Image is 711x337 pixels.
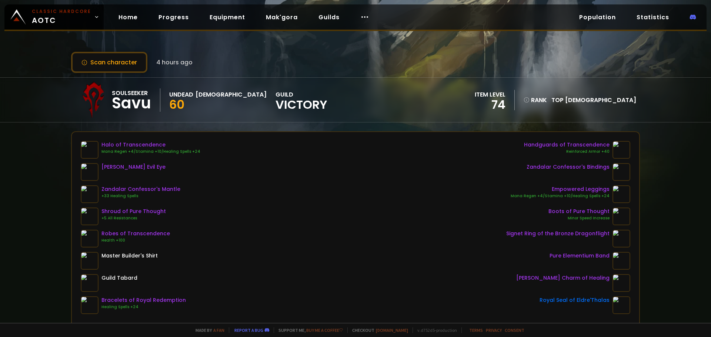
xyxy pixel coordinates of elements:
div: [PERSON_NAME] Charm of Healing [516,274,610,282]
div: Minor Speed Increase [548,215,610,221]
img: item-19841 [81,185,99,203]
div: [PERSON_NAME] Evil Eye [101,163,166,171]
div: Soulseeker [112,88,151,98]
img: item-16921 [81,141,99,159]
img: item-19430 [81,208,99,225]
div: Bracelets of Royal Redemption [101,296,186,304]
div: Health +100 [101,237,170,243]
div: Shroud of Pure Thought [101,208,166,215]
div: Halo of Transcendence [101,141,200,149]
a: Equipment [204,10,251,25]
a: [DOMAIN_NAME] [376,327,408,333]
img: item-19382 [612,252,630,270]
div: Pure Elementium Band [550,252,610,260]
a: Consent [505,327,524,333]
a: Terms [469,327,483,333]
div: Handguards of Transcendence [524,141,610,149]
span: 4 hours ago [156,58,193,67]
small: Classic Hardcore [32,8,91,15]
div: item level [475,90,505,99]
div: Mana Regen +4/Stamina +10/Healing Spells +24 [511,193,610,199]
div: [DEMOGRAPHIC_DATA] [196,90,267,99]
div: Healing Spells +24 [101,304,186,310]
span: Checkout [347,327,408,333]
span: 60 [169,96,184,113]
img: item-21604 [81,296,99,314]
div: Savu [112,98,151,109]
span: Victory [276,99,327,110]
div: Guild Tabard [101,274,137,282]
img: item-5976 [81,274,99,292]
div: rank [524,95,547,105]
div: Undead [169,90,193,99]
div: Royal Seal of Eldre'Thalas [540,296,610,304]
div: +5 All Resistances [101,215,166,221]
a: Statistics [631,10,675,25]
button: Scan character [71,52,147,73]
div: Top [551,95,636,105]
img: item-16923 [81,230,99,247]
a: Privacy [486,327,502,333]
a: Mak'gora [260,10,304,25]
a: Population [573,10,622,25]
a: Classic HardcoreAOTC [4,4,104,30]
div: Robes of Transcendence [101,230,170,237]
img: item-19885 [81,163,99,181]
img: item-19842 [612,163,630,181]
img: item-19958 [612,274,630,292]
div: Zandalar Confessor's Bindings [527,163,610,171]
img: item-11840 [81,252,99,270]
span: AOTC [32,8,91,26]
img: item-19385 [612,185,630,203]
a: Home [113,10,144,25]
div: Master Builder's Shirt [101,252,158,260]
div: +33 Healing Spells [101,193,180,199]
span: Made by [191,327,224,333]
a: Guilds [313,10,346,25]
div: 74 [475,99,505,110]
span: [DEMOGRAPHIC_DATA] [565,96,636,104]
img: item-16920 [612,141,630,159]
span: v. d752d5 - production [413,327,457,333]
a: a fan [213,327,224,333]
div: Reinforced Armor +40 [524,149,610,155]
img: item-18469 [612,296,630,314]
div: Empowered Leggings [511,185,610,193]
img: item-19437 [612,208,630,225]
a: Progress [153,10,195,25]
div: Zandalar Confessor's Mantle [101,185,180,193]
div: Boots of Pure Thought [548,208,610,215]
a: Buy me a coffee [306,327,343,333]
span: Support me, [274,327,343,333]
img: item-21208 [612,230,630,247]
a: Report a bug [234,327,263,333]
div: Signet Ring of the Bronze Dragonflight [506,230,610,237]
div: guild [276,90,327,110]
div: Mana Regen +4/Stamina +10/Healing Spells +24 [101,149,200,155]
